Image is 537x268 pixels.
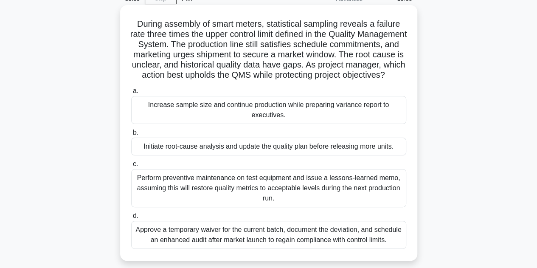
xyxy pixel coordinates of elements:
span: d. [133,212,138,219]
div: Approve a temporary waiver for the current batch, document the deviation, and schedule an enhance... [131,221,406,249]
span: a. [133,87,138,94]
div: Initiate root-cause analysis and update the quality plan before releasing more units. [131,138,406,155]
div: Perform preventive maintenance on test equipment and issue a lessons-learned memo, assuming this ... [131,169,406,207]
span: c. [133,160,138,167]
span: b. [133,129,138,136]
div: Increase sample size and continue production while preparing variance report to executives. [131,96,406,124]
h5: During assembly of smart meters, statistical sampling reveals a failure rate three times the uppe... [130,19,407,81]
